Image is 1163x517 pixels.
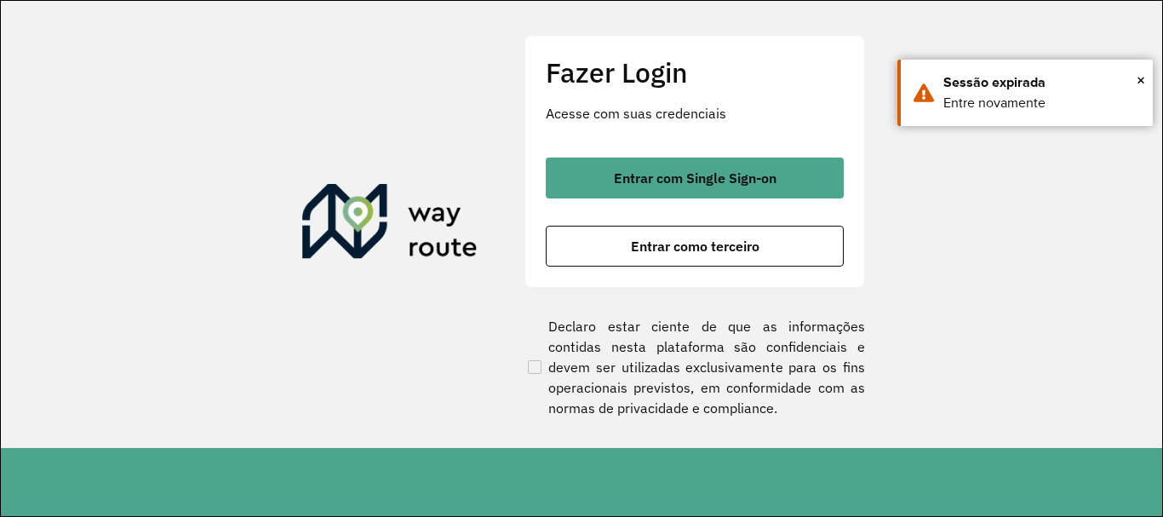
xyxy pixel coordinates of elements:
div: Sessão expirada [943,72,1140,93]
button: Close [1137,67,1145,93]
h2: Fazer Login [546,56,844,89]
span: × [1137,67,1145,93]
label: Declaro estar ciente de que as informações contidas nesta plataforma são confidenciais e devem se... [524,316,865,418]
span: Entrar com Single Sign-on [614,171,776,185]
div: Entre novamente [943,93,1140,113]
p: Acesse com suas credenciais [546,103,844,124]
span: Entrar como terceiro [631,239,759,253]
button: button [546,158,844,198]
button: button [546,226,844,267]
img: Roteirizador AmbevTech [302,184,478,266]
